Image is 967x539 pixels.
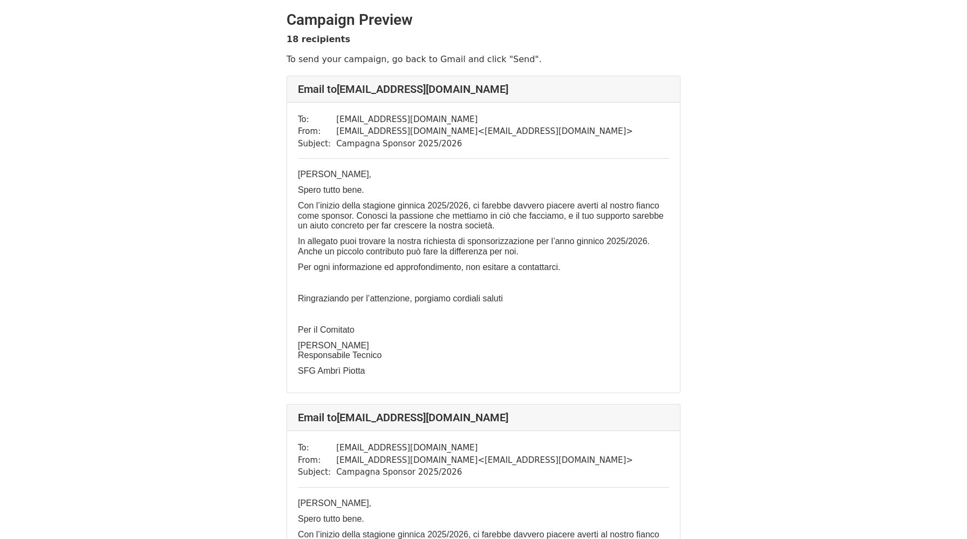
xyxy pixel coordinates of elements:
td: Subject: [298,466,336,479]
strong: 18 recipients [287,34,350,44]
p: [PERSON_NAME], [298,170,669,179]
p: Spero tutto bene. [298,514,669,524]
p: Ringraziando per l’attenzione, porgiamo cordiali saluti [298,294,669,304]
p: Per ogni informazione ed approfondimento, non esitare a contattarci. [298,262,669,272]
td: Subject: [298,138,336,150]
td: [EMAIL_ADDRESS][DOMAIN_NAME] < [EMAIL_ADDRESS][DOMAIN_NAME] > [336,125,633,138]
td: From: [298,125,336,138]
td: Campagna Sponsor 2025/2026 [336,466,633,479]
td: [EMAIL_ADDRESS][DOMAIN_NAME] < [EMAIL_ADDRESS][DOMAIN_NAME] > [336,454,633,467]
td: From: [298,454,336,467]
td: To: [298,113,336,126]
p: Per il Comitato [298,325,669,335]
td: Campagna Sponsor 2025/2026 [336,138,633,150]
td: [EMAIL_ADDRESS][DOMAIN_NAME] [336,113,633,126]
p: In allegato puoi trovare la nostra richiesta di sponsorizzazione per l’anno ginnico 2025/2026. An... [298,237,669,257]
p: To send your campaign, go back to Gmail and click "Send". [287,53,680,65]
p: [PERSON_NAME], [298,498,669,508]
p: [PERSON_NAME] Responsabile Tecnico [298,341,669,361]
p: SFG Ambrì Piotta [298,366,669,376]
p: Spero tutto bene. [298,185,669,195]
p: Con l’inizio della stagione ginnica 2025/2026, ci farebbe davvero piacere averti al nostro fianco... [298,201,669,231]
td: To: [298,442,336,454]
td: [EMAIL_ADDRESS][DOMAIN_NAME] [336,442,633,454]
h2: Campaign Preview [287,11,680,29]
h4: Email to [EMAIL_ADDRESS][DOMAIN_NAME] [298,411,669,424]
h4: Email to [EMAIL_ADDRESS][DOMAIN_NAME] [298,83,669,96]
